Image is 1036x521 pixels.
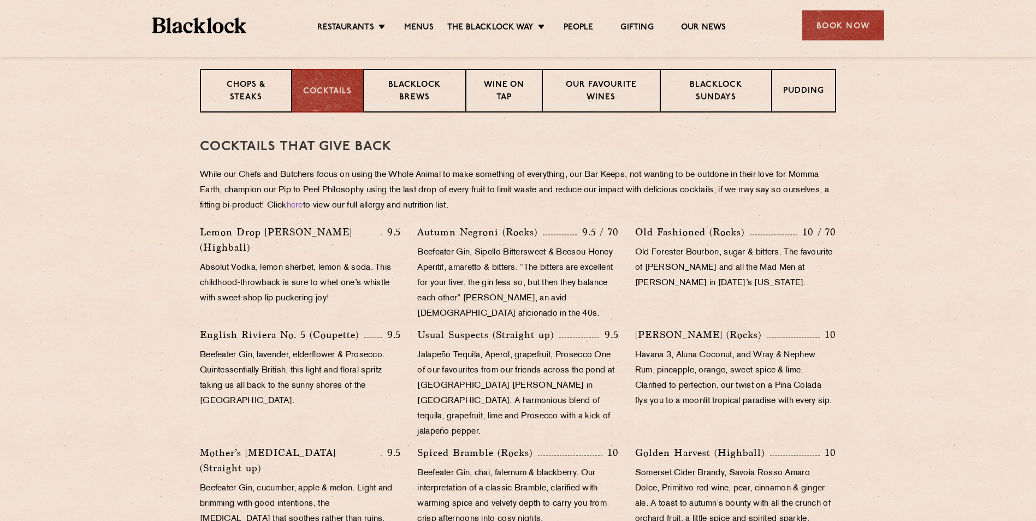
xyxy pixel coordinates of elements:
p: 9.5 [382,328,401,342]
p: Jalapeño Tequila, Aperol, grapefruit, Prosecco One of our favourites from our friends across the ... [417,348,618,440]
p: [PERSON_NAME] (Rocks) [635,327,767,342]
p: Cocktails [303,86,352,98]
p: 9.5 [599,328,619,342]
p: Usual Suspects (Straight up) [417,327,559,342]
a: The Blacklock Way [447,22,534,34]
p: Lemon Drop [PERSON_NAME] (Highball) [200,224,381,255]
p: Old Forester Bourbon, sugar & bitters. The favourite of [PERSON_NAME] and all the Mad Men at [PER... [635,245,836,291]
a: Our News [681,22,726,34]
p: Beefeater Gin, lavender, elderflower & Prosecco. Quintessentially British, this light and floral ... [200,348,401,409]
p: Wine on Tap [477,79,531,105]
p: 10 [820,328,836,342]
p: 9.5 / 70 [577,225,619,239]
a: Gifting [620,22,653,34]
p: 10 / 70 [797,225,836,239]
a: here [287,202,303,210]
p: Blacklock Brews [375,79,454,105]
a: Menus [404,22,434,34]
p: Chops & Steaks [212,79,280,105]
p: Spiced Bramble (Rocks) [417,445,538,460]
div: Book Now [802,10,884,40]
p: 9.5 [382,446,401,460]
p: Beefeater Gin, Sipello Bittersweet & Beesou Honey Aperitif, amaretto & bitters. “The bitters are ... [417,245,618,322]
p: Golden Harvest (Highball) [635,445,770,460]
p: Old Fashioned (Rocks) [635,224,750,240]
img: BL_Textured_Logo-footer-cropped.svg [152,17,247,33]
p: While our Chefs and Butchers focus on using the Whole Animal to make something of everything, our... [200,168,836,214]
a: Restaurants [317,22,374,34]
p: Autumn Negroni (Rocks) [417,224,543,240]
h3: Cocktails That Give Back [200,140,836,154]
p: 10 [820,446,836,460]
p: 9.5 [382,225,401,239]
a: People [564,22,593,34]
p: 10 [602,446,619,460]
p: Absolut Vodka, lemon sherbet, lemon & soda. This childhood-throwback is sure to whet one’s whistl... [200,260,401,306]
p: Havana 3, Aluna Coconut, and Wray & Nephew Rum, pineapple, orange, sweet spice & lime. Clarified ... [635,348,836,409]
p: English Riviera No. 5 (Coupette) [200,327,364,342]
p: Mother’s [MEDICAL_DATA] (Straight up) [200,445,381,476]
p: Pudding [783,85,824,99]
p: Our favourite wines [554,79,648,105]
p: Blacklock Sundays [672,79,760,105]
